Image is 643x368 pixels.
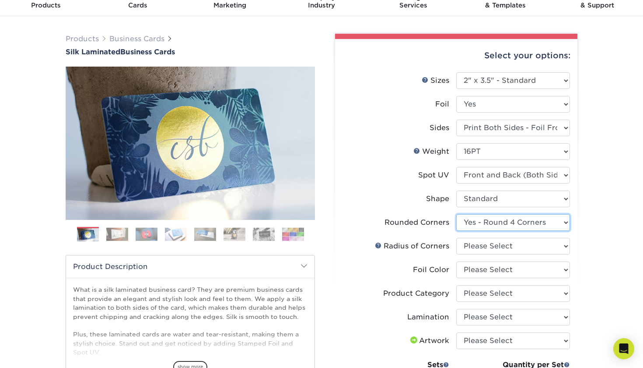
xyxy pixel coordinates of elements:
a: Silk LaminatedBusiness Cards [66,48,315,56]
div: Shape [426,194,449,204]
div: Spot UV [418,170,449,180]
div: Select your options: [342,39,570,72]
div: Product Category [383,288,449,299]
div: Weight [413,146,449,157]
div: Open Intercom Messenger [613,338,634,359]
h1: Business Cards [66,48,315,56]
img: Business Cards 06 [224,227,245,241]
div: Radius of Corners [375,241,449,251]
img: Business Cards 03 [136,227,157,241]
img: Business Cards 07 [253,227,275,241]
img: Business Cards 05 [194,227,216,241]
img: Business Cards 01 [77,224,99,246]
div: Lamination [407,312,449,322]
a: Business Cards [109,35,164,43]
img: Business Cards 02 [106,227,128,241]
div: Foil [435,99,449,110]
div: Artwork [409,336,449,346]
img: Business Cards 08 [282,227,304,241]
div: Sizes [422,75,449,86]
img: Business Cards 04 [165,227,187,241]
div: Foil Color [413,265,449,275]
div: Rounded Corners [384,217,449,228]
span: Silk Laminated [66,48,120,56]
div: Sides [430,123,449,133]
h2: Product Description [66,255,315,278]
a: Products [66,35,99,43]
img: Silk Laminated 01 [66,18,315,268]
